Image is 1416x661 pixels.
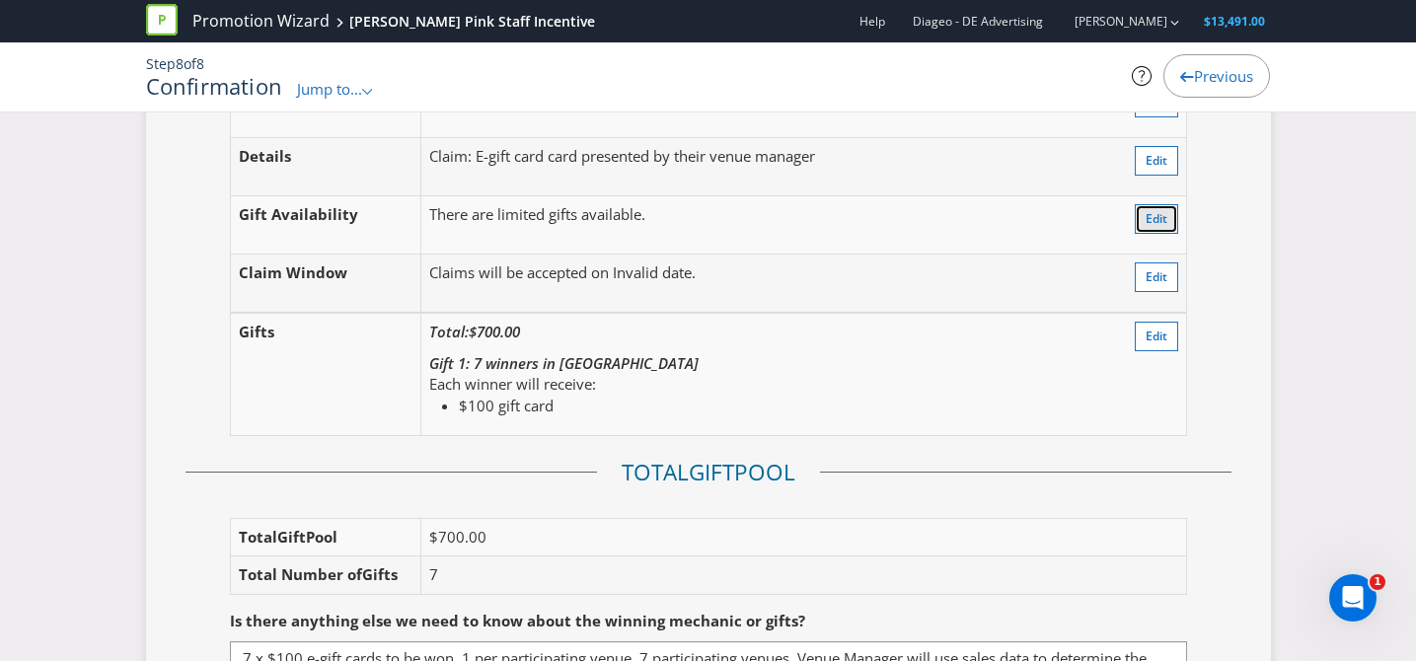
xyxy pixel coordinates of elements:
[859,13,885,30] a: Help
[1329,574,1377,622] iframe: Intercom live chat
[689,457,734,487] span: Gift
[913,13,1043,30] span: Diageo - DE Advertising
[1135,146,1178,176] button: Edit
[230,255,421,314] td: Claim Window
[267,322,274,341] span: s
[230,138,421,196] td: Details
[429,374,596,394] span: Each winner will receive:
[230,196,421,255] td: Gift Availability
[429,322,469,341] span: Total:
[362,564,391,584] span: Gift
[1146,152,1167,169] span: Edit
[1204,13,1265,30] span: $13,491.00
[1194,66,1253,86] span: Previous
[1146,268,1167,285] span: Edit
[622,457,689,487] span: Total
[421,138,1071,196] td: Claim: E-gift card card presented by their venue manager
[459,396,1063,416] li: $100 gift card
[176,54,184,73] span: 8
[421,556,1186,594] td: 7
[421,196,1071,255] td: There are limited gifts available.
[1370,574,1385,590] span: 1
[391,564,398,584] span: s
[1146,328,1167,344] span: Edit
[146,74,283,98] h1: Confirmation
[349,12,595,32] div: [PERSON_NAME] Pink Staff Incentive
[239,564,362,584] span: Total Number of
[297,79,362,99] span: Jump to...
[1135,204,1178,234] button: Edit
[239,322,267,341] span: Gift
[421,518,1186,555] td: $700.00
[469,322,520,341] span: $700.00
[734,457,795,487] span: Pool
[192,10,330,33] a: Promotion Wizard
[429,353,699,373] em: Gift 1: 7 winners in [GEOGRAPHIC_DATA]
[196,54,204,73] span: 8
[1146,210,1167,227] span: Edit
[1055,13,1167,30] a: [PERSON_NAME]
[1135,322,1178,351] button: Edit
[1135,262,1178,292] button: Edit
[146,54,176,73] span: Step
[421,255,1071,314] td: Claims will be accepted on Invalid date.
[306,527,337,547] span: Pool
[239,527,277,547] span: Total
[230,611,805,630] span: Is there anything else we need to know about the winning mechanic or gifts?
[184,54,196,73] span: of
[277,527,306,547] span: Gift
